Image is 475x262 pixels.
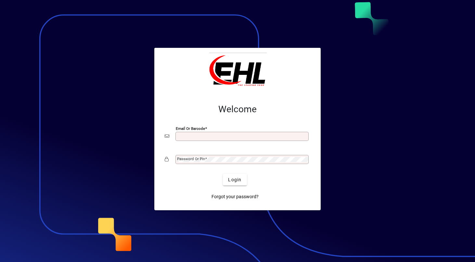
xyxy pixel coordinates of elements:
a: Forgot your password? [209,191,261,202]
mat-label: Email or Barcode [176,126,205,131]
mat-label: Password or Pin [177,157,205,161]
span: Forgot your password? [212,193,259,200]
h2: Welcome [165,104,310,115]
span: Login [228,176,241,183]
button: Login [223,174,247,186]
